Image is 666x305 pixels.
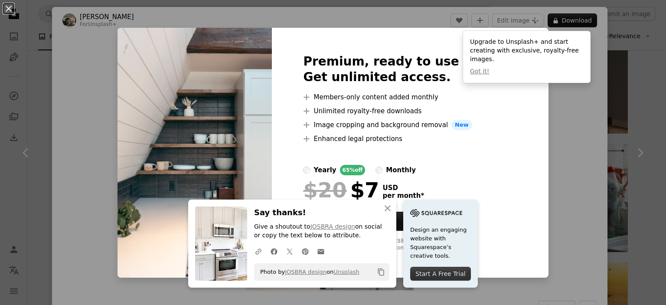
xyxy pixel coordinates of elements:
input: yearly65%off [303,167,310,174]
span: $20 [303,179,346,201]
a: Share over email [313,243,329,260]
span: Photo by on [256,265,359,279]
a: JOSBRA design [285,269,326,275]
span: USD [382,184,424,192]
div: yearly [313,165,336,175]
span: per month * [382,192,424,200]
li: Unlimited royalty-free downloads [303,106,517,116]
span: Design an engaging website with Squarespace’s creative tools. [410,226,471,260]
button: Got it! [470,67,489,76]
img: file-1705255347840-230a6ab5bca9image [410,207,462,220]
a: Unsplash [333,269,359,275]
div: 65% off [340,165,366,175]
span: New [451,120,472,130]
a: Share on Pinterest [297,243,313,260]
li: Members-only content added monthly [303,92,517,102]
a: JOSBRA design [310,223,355,230]
div: $7 [303,179,379,201]
li: Image cropping and background removal [303,120,517,130]
a: Design an engaging website with Squarespace’s creative tools.Start A Free Trial [403,200,478,288]
a: Share on Facebook [266,243,282,260]
a: Share on Twitter [282,243,297,260]
li: Enhanced legal protections [303,134,517,144]
img: premium_photo-1683910594963-7576298e3412 [118,28,272,278]
p: Give a shoutout to on social or copy the text below to attribute. [254,223,389,240]
div: Upgrade to Unsplash+ and start creating with exclusive, royalty-free images. [463,31,591,83]
button: Copy to clipboard [374,265,388,279]
h3: Say thanks! [254,207,389,219]
h2: Premium, ready to use images. Get unlimited access. [303,54,517,85]
div: monthly [386,165,416,175]
input: monthly [375,167,382,174]
div: Start A Free Trial [410,267,471,281]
